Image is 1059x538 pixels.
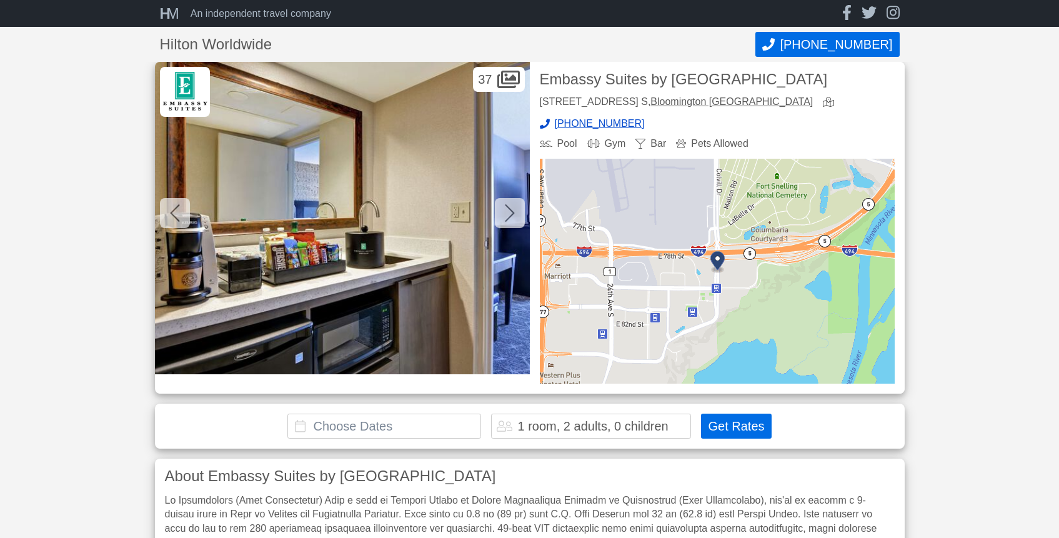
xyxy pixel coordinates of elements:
div: An independent travel company [191,9,331,19]
div: 37 [473,67,524,92]
a: HM [160,6,186,21]
h1: Hilton Worldwide [160,37,756,52]
h3: About Embassy Suites by [GEOGRAPHIC_DATA] [165,469,895,484]
div: Pets Allowed [676,139,748,149]
img: Minibar [155,62,530,374]
a: view map [823,97,839,109]
span: [PHONE_NUMBER] [555,119,645,129]
img: map [540,159,895,384]
div: 1 room, 2 adults, 0 children [517,420,668,432]
div: Pool [540,139,577,149]
input: Choose Dates [287,414,481,439]
img: Hilton Worldwide [160,67,210,117]
h2: Embassy Suites by [GEOGRAPHIC_DATA] [540,72,895,87]
button: Call [755,32,899,57]
a: Bloomington [GEOGRAPHIC_DATA] [650,96,813,107]
span: M [167,5,176,22]
a: instagram [887,5,900,22]
div: Gym [587,139,626,149]
a: facebook [842,5,852,22]
span: [PHONE_NUMBER] [780,37,892,52]
div: Bar [635,139,666,149]
a: twitter [862,5,877,22]
button: Get Rates [701,414,771,439]
div: [STREET_ADDRESS] S, [540,97,813,109]
span: H [160,5,167,22]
